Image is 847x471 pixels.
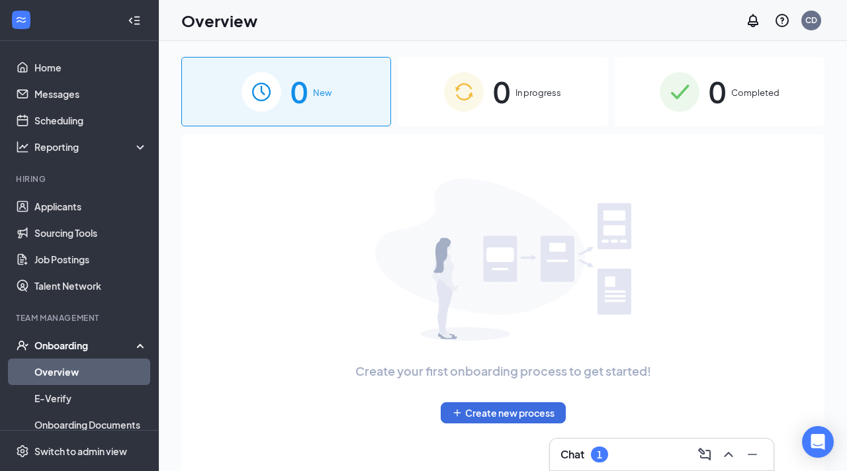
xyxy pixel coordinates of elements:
svg: QuestionInfo [774,13,790,28]
button: ComposeMessage [694,444,715,465]
a: Scheduling [34,107,148,134]
svg: Notifications [745,13,761,28]
div: Team Management [16,312,145,323]
span: 0 [493,69,510,114]
span: In progress [515,86,561,99]
button: PlusCreate new process [441,402,566,423]
svg: Settings [16,445,29,458]
svg: Plus [452,407,463,418]
button: Minimize [742,444,763,465]
svg: ComposeMessage [697,447,713,462]
a: Onboarding Documents [34,411,148,438]
div: Reporting [34,140,148,153]
a: Sourcing Tools [34,220,148,246]
svg: Collapse [128,14,141,27]
div: Onboarding [34,339,136,352]
div: Open Intercom Messenger [802,426,834,458]
span: 0 [709,69,726,114]
a: Messages [34,81,148,107]
div: Hiring [16,173,145,185]
a: Job Postings [34,246,148,273]
svg: ChevronUp [721,447,736,462]
button: ChevronUp [718,444,739,465]
div: Switch to admin view [34,445,127,458]
a: E-Verify [34,385,148,411]
svg: WorkstreamLogo [15,13,28,26]
span: Completed [731,86,780,99]
div: CD [805,15,817,26]
h1: Overview [181,9,257,32]
svg: Analysis [16,140,29,153]
svg: Minimize [744,447,760,462]
a: Talent Network [34,273,148,299]
div: 1 [597,449,602,460]
span: 0 [290,69,308,114]
a: Applicants [34,193,148,220]
a: Overview [34,359,148,385]
svg: UserCheck [16,339,29,352]
span: New [313,86,332,99]
a: Home [34,54,148,81]
h3: Chat [560,447,584,462]
span: Create your first onboarding process to get started! [355,362,651,380]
